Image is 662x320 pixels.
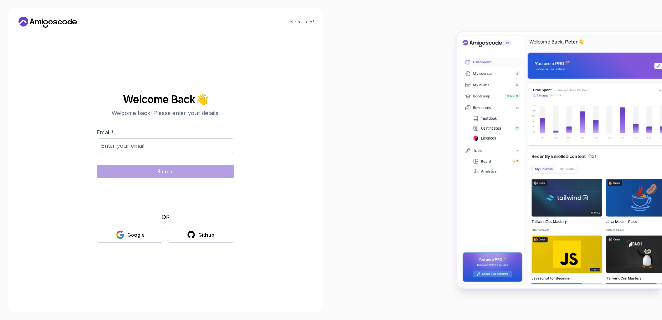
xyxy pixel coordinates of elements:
div: Sign in [157,168,174,175]
button: Google [97,227,164,243]
p: Welcome back! Please enter your details. [97,109,234,117]
button: Sign in [97,165,234,178]
a: Home link [17,17,79,28]
h2: Welcome Back [97,94,234,105]
iframe: Widget containing checkbox for hCaptcha security challenge [113,183,218,209]
img: Amigoscode Dashboard [457,32,662,288]
span: 👋 [195,93,209,105]
p: OR [162,213,170,221]
a: Need Help? [290,19,314,25]
button: Github [167,227,234,243]
label: Email * [97,129,114,136]
input: Enter your email [97,138,234,153]
div: Github [198,231,214,238]
div: Google [127,231,145,238]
